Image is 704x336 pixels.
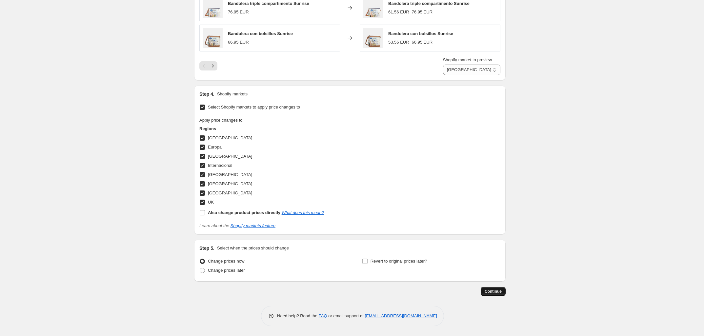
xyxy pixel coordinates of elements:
[208,200,214,205] span: UK
[228,39,249,46] div: 66.95 EUR
[208,61,217,70] button: Next
[485,289,502,294] span: Continue
[199,61,217,70] nav: Pagination
[388,1,470,6] span: Bandolera triple compartimento Sunrise
[319,313,327,318] a: FAQ
[277,313,319,318] span: Need help? Read the
[208,210,280,215] b: Also change product prices directly
[199,118,244,123] span: Apply price changes to:
[203,28,223,48] img: 34743-069_2_80x.jpg
[208,154,252,159] span: [GEOGRAPHIC_DATA]
[208,190,252,195] span: [GEOGRAPHIC_DATA]
[481,287,506,296] button: Continue
[327,313,365,318] span: or email support at
[282,210,324,215] a: What does this mean?
[388,39,409,46] div: 53.56 EUR
[199,245,214,251] h2: Step 5.
[208,145,222,149] span: Europa
[208,172,252,177] span: [GEOGRAPHIC_DATA]
[412,39,433,46] strike: 66.95 EUR
[199,126,324,132] h3: Regions
[388,31,453,36] span: Bandolera con bolsillos Sunrise
[208,163,232,168] span: Internacional
[217,91,248,97] p: Shopify markets
[228,1,309,6] span: Bandolera triple compartimento Sunrise
[363,28,383,48] img: 34743-069_2_80x.jpg
[388,9,409,15] div: 61.56 EUR
[208,135,252,140] span: [GEOGRAPHIC_DATA]
[228,31,293,36] span: Bandolera con bolsillos Sunrise
[365,313,437,318] a: [EMAIL_ADDRESS][DOMAIN_NAME]
[412,9,433,15] strike: 76.95 EUR
[208,268,245,273] span: Change prices later
[371,259,427,264] span: Revert to original prices later?
[208,181,252,186] span: [GEOGRAPHIC_DATA]
[199,223,275,228] i: Learn about the
[199,91,214,97] h2: Step 4.
[443,57,492,62] span: Shopify market to preview
[208,105,300,109] span: Select Shopify markets to apply price changes to
[208,259,244,264] span: Change prices now
[217,245,289,251] p: Select when the prices should change
[231,223,275,228] a: Shopify markets feature
[228,9,249,15] div: 76.95 EUR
